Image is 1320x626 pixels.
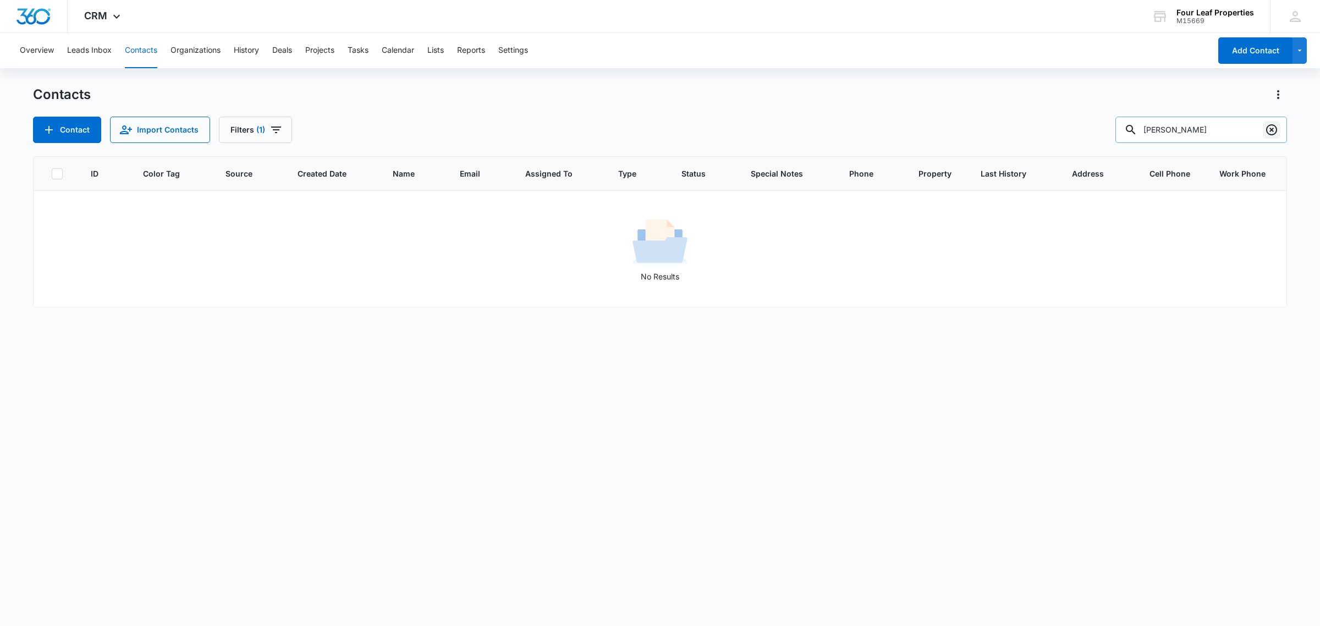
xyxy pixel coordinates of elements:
[33,117,101,143] button: Add Contact
[919,168,954,179] span: Property
[143,168,183,179] span: Color Tag
[460,168,483,179] span: Email
[67,33,112,68] button: Leads Inbox
[110,117,210,143] button: Import Contacts
[91,168,101,179] span: ID
[1115,117,1287,143] input: Search Contacts
[457,33,485,68] button: Reports
[981,168,1030,179] span: Last History
[632,216,687,271] img: No Results
[20,33,54,68] button: Overview
[84,10,107,21] span: CRM
[170,33,221,68] button: Organizations
[849,168,876,179] span: Phone
[219,117,292,143] button: Filters
[427,33,444,68] button: Lists
[1269,86,1287,103] button: Actions
[348,33,369,68] button: Tasks
[1176,17,1254,25] div: account id
[1072,168,1107,179] span: Address
[1149,168,1193,179] span: Cell Phone
[1263,121,1280,139] button: Clear
[393,168,417,179] span: Name
[226,168,255,179] span: Source
[305,33,334,68] button: Projects
[525,168,576,179] span: Assigned To
[1219,168,1269,179] span: Work Phone
[234,33,259,68] button: History
[125,33,157,68] button: Contacts
[256,126,265,134] span: (1)
[34,271,1286,282] p: No Results
[382,33,414,68] button: Calendar
[298,168,350,179] span: Created Date
[751,168,807,179] span: Special Notes
[618,168,639,179] span: Type
[681,168,708,179] span: Status
[1176,8,1254,17] div: account name
[33,86,91,103] h1: Contacts
[498,33,528,68] button: Settings
[272,33,292,68] button: Deals
[1218,37,1292,64] button: Add Contact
